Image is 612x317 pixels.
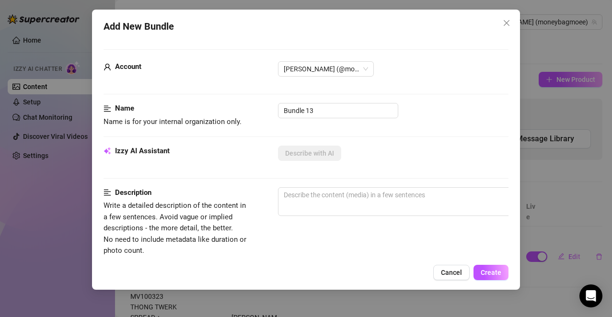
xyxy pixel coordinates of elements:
[115,62,141,71] strong: Account
[481,269,501,276] span: Create
[104,103,111,114] span: align-left
[115,188,151,197] strong: Description
[104,201,246,255] span: Write a detailed description of the content in a few sentences. Avoid vague or implied descriptio...
[115,104,134,113] strong: Name
[499,19,514,27] span: Close
[433,265,470,280] button: Cancel
[104,187,111,199] span: align-left
[441,269,462,276] span: Cancel
[278,146,341,161] button: Describe with AI
[284,62,368,76] span: Monique (@moneybagmoee)
[104,117,242,126] span: Name is for your internal organization only.
[104,19,174,34] span: Add New Bundle
[278,103,398,118] input: Enter a name
[115,147,170,155] strong: Izzy AI Assistant
[499,15,514,31] button: Close
[473,265,508,280] button: Create
[579,284,602,307] div: Open Intercom Messenger
[104,61,111,73] span: user
[503,19,510,27] span: close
